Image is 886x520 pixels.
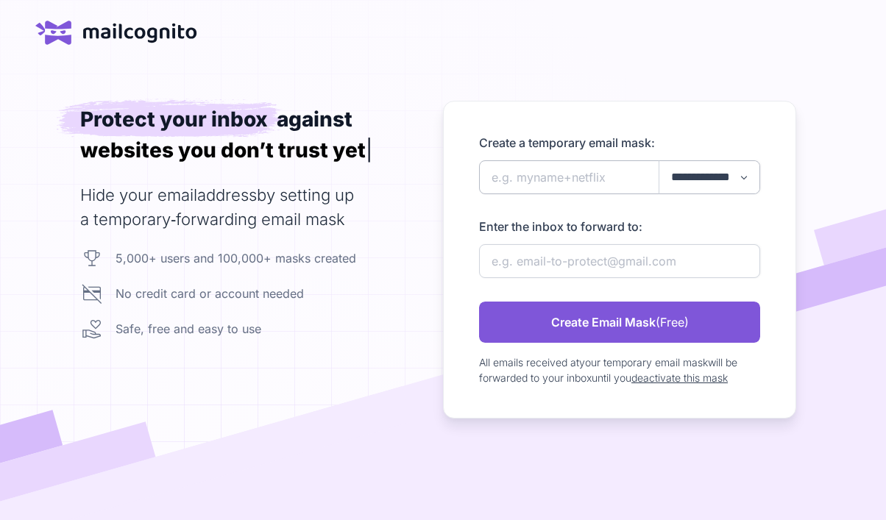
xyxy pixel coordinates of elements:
[479,218,760,235] label: Enter the inbox to forward to:
[656,313,689,331] span: (Free)
[80,183,398,232] h2: Hide your email by setting up a temporary‑forwarding email mask
[80,138,366,163] span: websites you don’t trust yet
[579,356,708,368] span: your temporary email mask
[277,107,352,132] div: against
[592,371,631,384] span: until you
[479,302,760,343] a: Create Email Mask(Free)
[116,320,261,338] div: Safe, free and easy to use
[479,160,760,194] input: e.g. myname+netflix
[35,21,197,45] a: home
[57,98,286,138] span: Protect your inbox
[479,244,760,278] input: e.g. email-to-protect@gmail.com
[116,285,304,302] div: No credit card or account needed
[479,355,760,385] div: All emails received at will be forwarded to your inbox
[197,185,257,204] span: address
[366,138,372,163] span: |
[631,371,728,384] a: deactivate this mask
[479,134,760,152] label: Create a temporary email mask:
[116,249,356,267] div: 5,000+ users and 100,000+ masks created
[479,134,760,385] form: newAlias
